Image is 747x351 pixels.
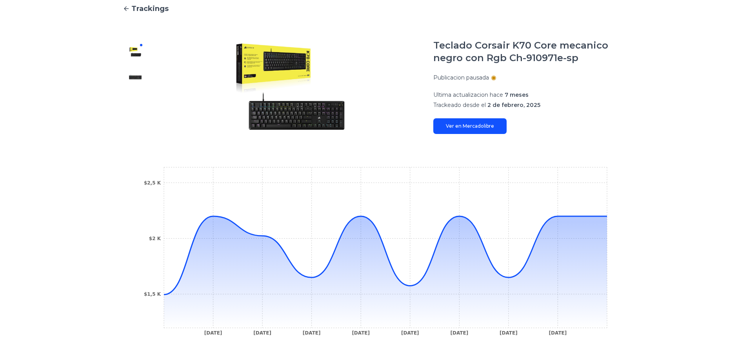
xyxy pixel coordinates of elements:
[144,291,161,297] tspan: $1,5 K
[144,180,161,186] tspan: $2,5 K
[450,330,468,336] tspan: [DATE]
[433,74,489,81] p: Publicacion pausada
[505,91,529,98] span: 7 meses
[149,236,161,241] tspan: $2 K
[129,45,142,58] img: Teclado Corsair K70 Core mecanico negro con Rgb Ch-910971e-sp
[433,91,503,98] span: Ultima actualizacion hace
[129,71,142,83] img: Teclado Corsair K70 Core mecanico negro con Rgb Ch-910971e-sp
[302,330,320,336] tspan: [DATE]
[487,101,540,109] span: 2 de febrero, 2025
[164,39,418,134] img: Teclado Corsair K70 Core mecanico negro con Rgb Ch-910971e-sp
[500,330,518,336] tspan: [DATE]
[253,330,271,336] tspan: [DATE]
[352,330,370,336] tspan: [DATE]
[123,3,625,14] a: Trackings
[433,101,486,109] span: Trackeado desde el
[204,330,222,336] tspan: [DATE]
[433,118,507,134] a: Ver en Mercadolibre
[401,330,419,336] tspan: [DATE]
[131,3,169,14] span: Trackings
[433,39,625,64] h1: Teclado Corsair K70 Core mecanico negro con Rgb Ch-910971e-sp
[549,330,567,336] tspan: [DATE]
